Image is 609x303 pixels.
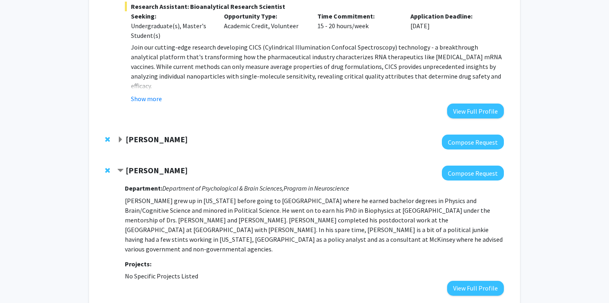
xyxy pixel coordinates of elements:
[6,267,34,297] iframe: Chat
[125,272,198,280] span: No Specific Projects Listed
[447,281,504,296] button: View Full Profile
[317,11,399,21] p: Time Commitment:
[131,21,212,40] div: Undergraduate(s), Master's Student(s)
[131,94,162,104] button: Show more
[125,260,151,268] strong: Projects:
[162,184,284,192] i: Department of Psychological & Brain Sciences,
[404,11,498,40] div: [DATE]
[218,11,311,40] div: Academic Credit, Volunteer
[117,137,124,143] span: Expand Julian Krolik Bookmark
[410,11,492,21] p: Application Deadline:
[447,104,504,118] button: View Full Profile
[125,2,504,11] span: Research Assistant: Bioanalytical Research Scientist
[311,11,405,40] div: 15 - 20 hours/week
[125,184,162,192] strong: Department:
[442,135,504,149] button: Compose Request to Julian Krolik
[131,42,504,91] p: Join our cutting-edge research developing CICS (Cylindrical Illumination Confocal Spectroscopy) t...
[126,165,188,175] strong: [PERSON_NAME]
[117,168,124,174] span: Contract Kishore Kuchibhotla Bookmark
[131,11,212,21] p: Seeking:
[105,167,110,174] span: Remove Kishore Kuchibhotla from bookmarks
[224,11,305,21] p: Opportunity Type:
[284,184,349,192] i: Program in Neuroscience
[126,134,188,144] strong: [PERSON_NAME]
[125,196,504,254] p: [PERSON_NAME] grew up in [US_STATE] before going to [GEOGRAPHIC_DATA] where he earned bachelor de...
[105,136,110,143] span: Remove Julian Krolik from bookmarks
[442,166,504,181] button: Compose Request to Kishore Kuchibhotla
